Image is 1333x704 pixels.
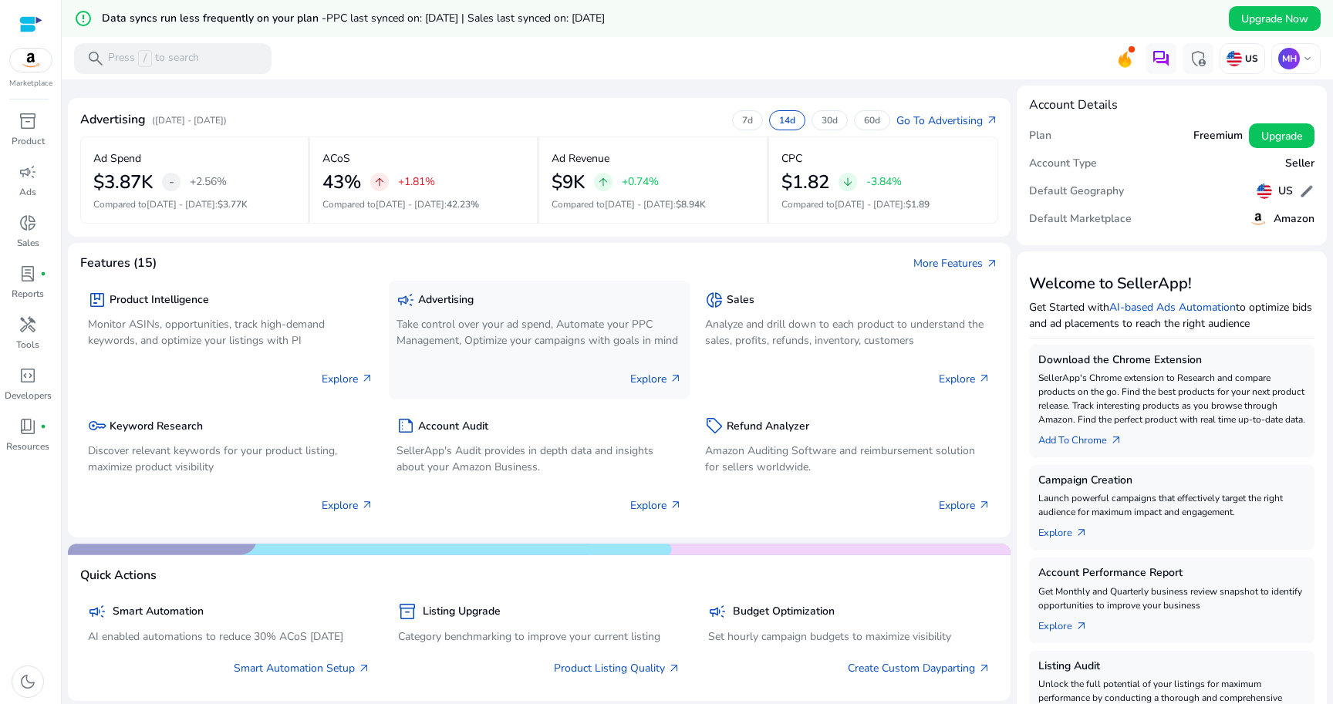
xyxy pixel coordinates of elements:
p: Launch powerful campaigns that effectively target the right audience for maximum impact and engag... [1038,491,1305,519]
h5: Sales [727,294,754,307]
span: dark_mode [19,672,37,691]
span: campaign [708,602,727,621]
h5: US [1278,185,1293,198]
img: us.svg [1227,51,1242,66]
a: Go To Advertisingarrow_outward [896,113,998,129]
p: Ads [19,185,36,199]
p: 7d [742,114,753,126]
a: Explorearrow_outward [1038,519,1100,541]
span: sell [705,416,724,435]
img: amazon.svg [10,49,52,72]
span: arrow_outward [358,662,370,675]
span: $1.89 [906,198,930,211]
h5: Amazon [1274,213,1314,226]
span: campaign [397,291,415,309]
p: Marketplace [9,78,52,89]
p: Explore [939,371,990,387]
h5: Product Intelligence [110,294,209,307]
span: code_blocks [19,366,37,385]
span: arrow_outward [670,372,682,385]
h5: Account Type [1029,157,1097,170]
span: inventory_2 [19,112,37,130]
p: Get Started with to optimize bids and ad placements to reach the right audience [1029,299,1314,332]
span: [DATE] - [DATE] [835,198,903,211]
h2: 43% [322,171,361,194]
p: Monitor ASINs, opportunities, track high-demand keywords, and optimize your listings with PI [88,316,373,349]
p: SellerApp's Audit provides in depth data and insights about your Amazon Business. [397,443,682,475]
p: SellerApp's Chrome extension to Research and compare products on the go. Find the best products f... [1038,371,1305,426]
h5: Account Audit [418,420,488,433]
h5: Budget Optimization [733,605,835,618]
span: package [88,291,106,309]
span: arrow_outward [361,499,373,511]
p: Get Monthly and Quarterly business review snapshot to identify opportunities to improve your busi... [1038,584,1305,612]
p: Tools [16,338,39,352]
span: handyman [19,315,37,334]
mat-icon: error_outline [74,9,93,28]
h2: $9K [552,171,585,194]
p: Explore [322,497,373,514]
p: AI enabled automations to reduce 30% ACoS [DATE] [88,628,370,645]
h5: Refund Analyzer [727,420,809,433]
h5: Listing Upgrade [423,605,501,618]
p: Developers [5,389,52,403]
h3: Welcome to SellerApp! [1029,275,1314,293]
span: keyboard_arrow_down [1301,52,1314,65]
span: arrow_outward [1110,434,1122,446]
h5: Seller [1285,157,1314,170]
p: MH [1278,48,1300,69]
span: lab_profile [19,264,37,283]
span: arrow_upward [597,176,609,188]
a: Add To Chrome [1038,426,1135,448]
a: More Featuresarrow_outward [913,255,998,271]
p: 60d [864,114,880,126]
a: AI-based Ads Automation [1109,300,1236,315]
p: Product [12,134,45,148]
p: Sales [17,236,39,250]
span: campaign [19,163,37,181]
p: Amazon Auditing Software and reimbursement solution for sellers worldwide. [705,443,990,475]
p: ([DATE] - [DATE]) [152,113,227,127]
p: Explore [322,371,373,387]
h4: Account Details [1029,98,1118,113]
span: [DATE] - [DATE] [605,198,673,211]
span: arrow_outward [978,662,990,675]
h5: Account Performance Report [1038,567,1305,580]
span: inventory_2 [398,602,417,621]
p: Analyze and drill down to each product to understand the sales, profits, refunds, inventory, cust... [705,316,990,349]
h4: Quick Actions [80,568,157,583]
img: amazon.svg [1249,210,1267,228]
span: arrow_outward [1075,620,1088,632]
a: Explorearrow_outward [1038,612,1100,634]
span: $8.94K [676,198,706,211]
span: fiber_manual_record [40,423,46,429]
span: arrow_outward [361,372,373,385]
p: Compared to : [552,197,754,211]
h2: $1.82 [781,171,829,194]
span: - [169,173,174,191]
p: US [1242,52,1258,65]
button: Upgrade Now [1229,6,1321,31]
span: arrow_outward [978,372,990,385]
p: +0.74% [622,177,659,187]
h5: Download the Chrome Extension [1038,354,1305,367]
p: Category benchmarking to improve your current listing [398,628,680,645]
p: Compared to : [93,197,295,211]
p: Compared to : [322,197,525,211]
span: arrow_outward [668,662,680,675]
h5: Campaign Creation [1038,474,1305,487]
p: Press to search [108,50,199,67]
span: [DATE] - [DATE] [147,198,215,211]
span: arrow_outward [986,258,998,270]
span: summarize [397,416,415,435]
p: Reports [12,287,44,301]
p: Compared to : [781,197,986,211]
span: search [86,49,105,68]
img: us.svg [1257,184,1272,199]
p: +2.56% [190,177,227,187]
span: edit [1299,184,1314,199]
h5: Advertising [418,294,474,307]
span: Upgrade Now [1241,11,1308,27]
p: Ad Spend [93,150,141,167]
span: PPC last synced on: [DATE] | Sales last synced on: [DATE] [326,11,605,25]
